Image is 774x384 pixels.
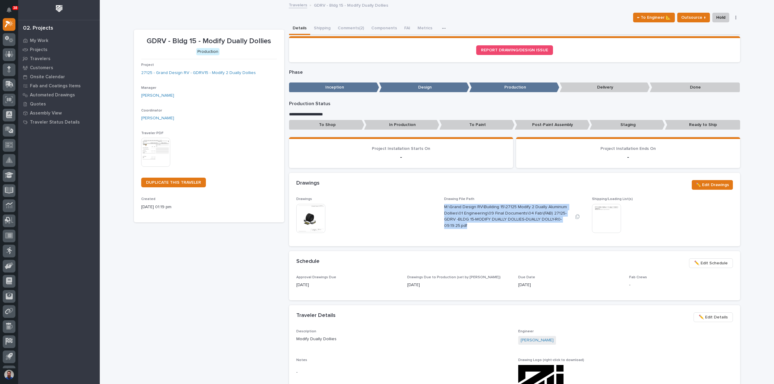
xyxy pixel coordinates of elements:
[712,13,729,22] button: Hold
[677,13,710,22] button: Outsource ↑
[314,2,388,8] p: GDRV - Bldg 15 - Modify Dually Dollies
[694,312,733,322] button: ✏️ Edit Details
[364,120,439,130] p: In Production
[368,22,401,35] button: Components
[30,47,47,53] p: Projects
[18,99,100,108] a: Quotes
[289,1,307,8] a: Travelers
[141,204,277,210] p: [DATE] 01:19 pm
[18,54,100,63] a: Travelers
[334,22,368,35] button: Comments (2)
[310,22,334,35] button: Shipping
[18,90,100,99] a: Automated Drawings
[694,260,728,267] span: ✏️ Edit Schedule
[665,120,740,130] p: Ready to Ship
[289,22,310,35] button: Details
[141,70,256,76] a: 27125 - Grand Design RV - GDRV15 - Modify 2 Dually Dollies
[18,72,100,81] a: Onsite Calendar
[296,369,511,376] p: -
[629,276,647,279] span: Fab Crews
[681,14,706,21] span: Outsource ↑
[372,147,430,151] span: Project Installation Starts On
[469,82,559,92] p: Production
[296,180,320,187] h2: Drawings
[30,56,50,62] p: Travelers
[8,7,15,17] div: Notifications38
[289,69,740,75] p: Phase
[30,38,48,44] p: My Work
[407,276,501,279] span: Drawings Due to Production (set by [PERSON_NAME])
[518,276,535,279] span: Due Date
[296,358,307,362] span: Notes
[444,197,474,201] span: Drawing File Path
[296,282,400,288] p: [DATE]
[296,153,506,161] p: -
[141,86,156,90] span: Manager
[689,258,733,268] button: ✏️ Edit Schedule
[650,82,740,92] p: Done
[629,282,733,288] p: -
[523,153,733,161] p: -
[600,147,656,151] span: Project Installation Ends On
[18,45,100,54] a: Projects
[379,82,469,92] p: Design
[637,14,671,21] span: ← To Engineer 📐
[18,118,100,127] a: Traveler Status Details
[476,45,553,55] a: REPORT DRAWING/DESIGN ISSUE
[296,276,336,279] span: Approval Drawings Due
[692,180,733,190] button: ✏️ Edit Drawings
[401,22,414,35] button: FAI
[296,336,511,342] p: Modify Dually Dollies
[141,109,162,112] span: Coordinator
[481,48,548,52] span: REPORT DRAWING/DESIGN ISSUE
[30,120,80,125] p: Traveler Status Details
[590,120,665,130] p: Staging
[518,358,584,362] span: Drawing Logo (right-click to download)
[716,14,725,21] span: Hold
[3,4,15,16] button: Notifications
[414,22,436,35] button: Metrics
[141,92,174,99] a: [PERSON_NAME]
[296,330,316,333] span: Description
[515,120,590,130] p: Post-Paint Assembly
[633,13,675,22] button: ← To Engineer 📐
[289,101,740,107] p: Production Status
[30,74,65,80] p: Onsite Calendar
[23,25,53,32] div: 02. Projects
[592,197,633,201] span: Shipping/Loading List(s)
[296,197,312,201] span: Drawings
[696,181,729,189] span: ✏️ Edit Drawings
[141,131,164,135] span: Traveler PDF
[296,258,320,265] h2: Schedule
[518,330,534,333] span: Engineer
[146,180,201,185] span: DUPLICATE THIS TRAVELER
[141,63,154,67] span: Project
[30,83,81,89] p: Fab and Coatings Items
[296,312,336,319] h2: Traveler Details
[444,204,570,229] p: M:\Grand Design RV\Building 15\27125 Modify 2 Dually Aluminum Dollies\01 Engineering\09 Final Doc...
[141,37,277,46] p: GDRV - Bldg 15 - Modify Dually Dollies
[289,82,379,92] p: Inception
[18,36,100,45] a: My Work
[521,337,554,344] a: [PERSON_NAME]
[30,102,46,107] p: Quotes
[560,82,650,92] p: Delivery
[18,81,100,90] a: Fab and Coatings Items
[18,108,100,118] a: Assembly View
[439,120,515,130] p: To Paint
[141,197,155,201] span: Created
[30,65,53,71] p: Customers
[3,368,15,381] button: users-avatar
[196,48,220,56] div: Production
[518,282,622,288] p: [DATE]
[699,314,728,321] span: ✏️ Edit Details
[407,282,511,288] p: [DATE]
[141,115,174,121] a: [PERSON_NAME]
[30,92,75,98] p: Automated Drawings
[13,6,17,10] p: 38
[30,111,62,116] p: Assembly View
[18,63,100,72] a: Customers
[141,178,206,187] a: DUPLICATE THIS TRAVELER
[54,3,65,14] img: Workspace Logo
[289,120,364,130] p: To Shop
